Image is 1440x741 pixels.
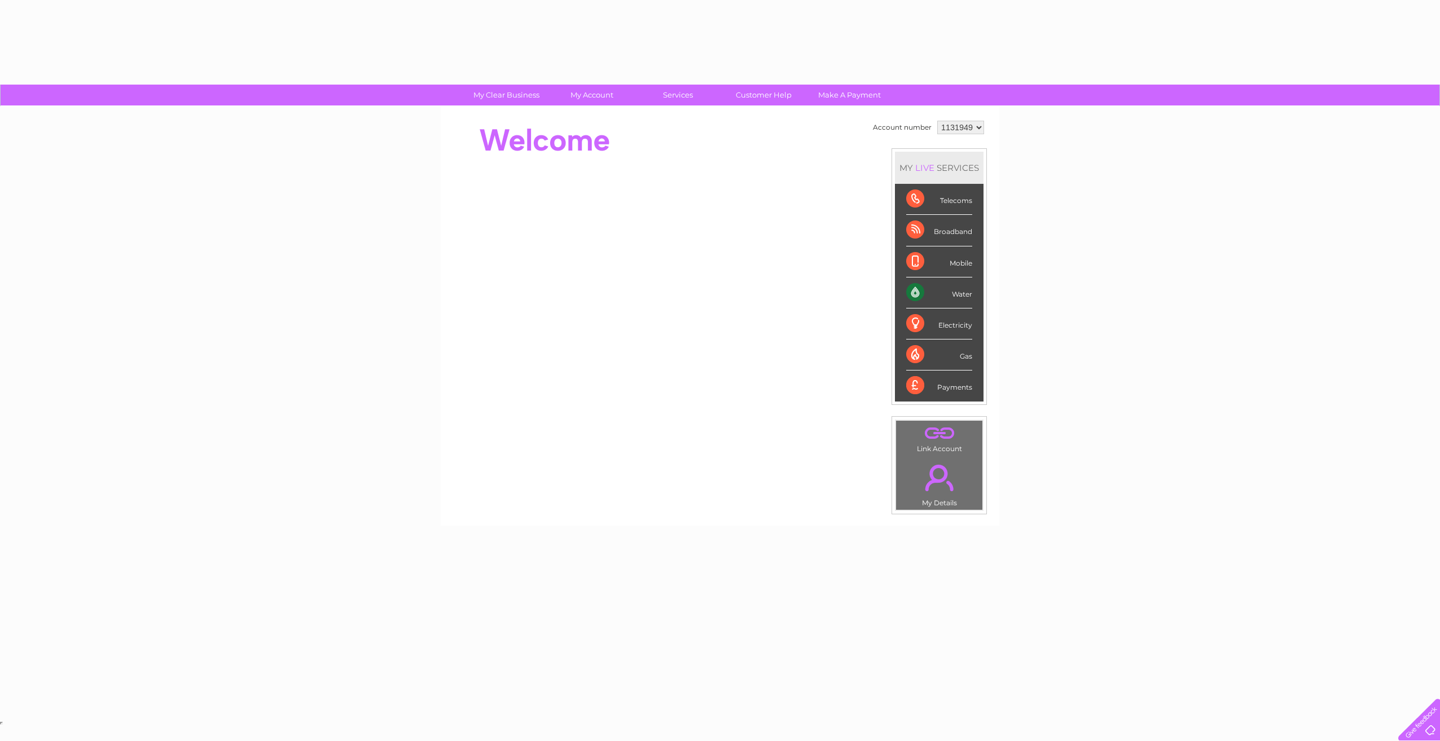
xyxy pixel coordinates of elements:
[631,85,725,105] a: Services
[895,152,984,184] div: MY SERVICES
[895,455,983,510] td: My Details
[899,424,980,443] a: .
[899,458,980,497] a: .
[906,246,972,277] div: Mobile
[803,85,896,105] a: Make A Payment
[906,215,972,246] div: Broadband
[913,162,937,173] div: LIVE
[906,370,972,401] div: Payments
[906,308,972,339] div: Electricity
[870,118,934,137] td: Account number
[546,85,639,105] a: My Account
[895,420,983,456] td: Link Account
[460,85,553,105] a: My Clear Business
[906,277,972,308] div: Water
[906,184,972,215] div: Telecoms
[906,339,972,370] div: Gas
[717,85,810,105] a: Customer Help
